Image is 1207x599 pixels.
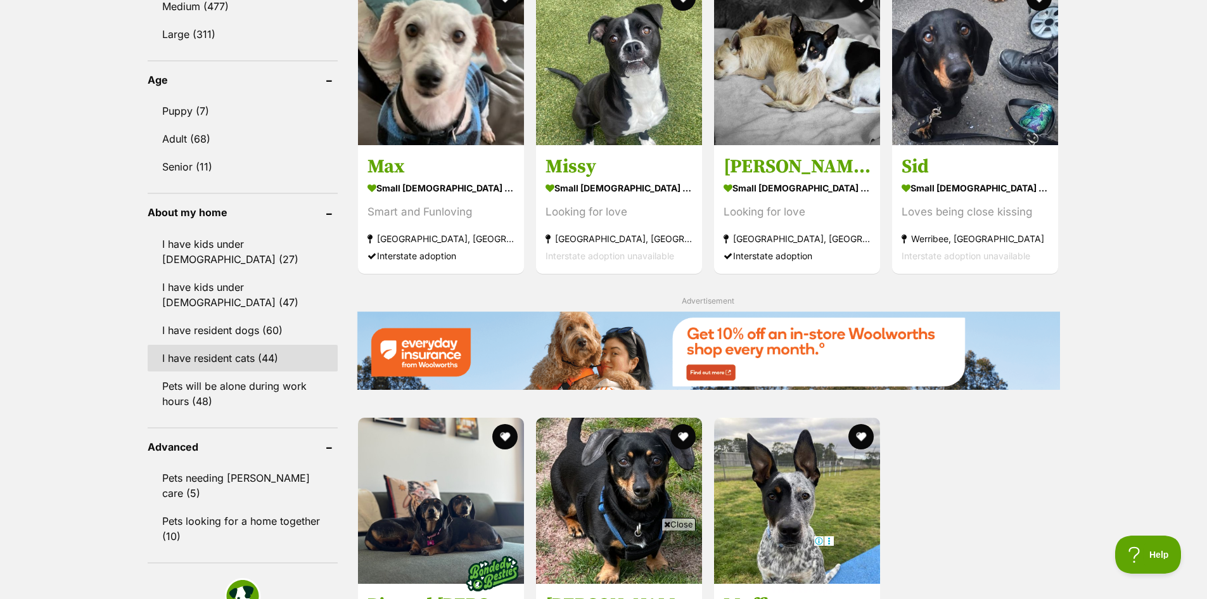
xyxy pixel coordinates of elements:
[148,465,338,506] a: Pets needing [PERSON_NAME] care (5)
[148,317,338,344] a: I have resident dogs (60)
[670,424,696,449] button: favourite
[536,418,702,584] img: Frankie - Dachshund (Miniature Smooth Haired) Dog
[148,441,338,453] header: Advanced
[148,153,338,180] a: Senior (11)
[357,311,1060,392] a: Everyday Insurance promotional banner
[148,274,338,316] a: I have kids under [DEMOGRAPHIC_DATA] (47)
[724,203,871,220] div: Looking for love
[724,247,871,264] div: Interstate adoption
[367,154,514,178] h3: Max
[148,21,338,48] a: Large (311)
[714,145,880,273] a: [PERSON_NAME] small [DEMOGRAPHIC_DATA] Dog Looking for love [GEOGRAPHIC_DATA], [GEOGRAPHIC_DATA] ...
[367,203,514,220] div: Smart and Funloving
[546,250,674,261] span: Interstate adoption unavailable
[373,536,834,593] iframe: Advertisement
[682,296,734,306] span: Advertisement
[148,74,338,86] header: Age
[661,518,696,531] span: Close
[902,154,1049,178] h3: Sid
[148,98,338,124] a: Puppy (7)
[546,178,693,196] strong: small [DEMOGRAPHIC_DATA] Dog
[148,345,338,371] a: I have resident cats (44)
[1115,536,1182,574] iframe: Help Scout Beacon - Open
[367,247,514,264] div: Interstate adoption
[148,508,338,550] a: Pets looking for a home together (10)
[536,145,702,273] a: Missy small [DEMOGRAPHIC_DATA] Dog Looking for love [GEOGRAPHIC_DATA], [GEOGRAPHIC_DATA] Intersta...
[902,178,1049,196] strong: small [DEMOGRAPHIC_DATA] Dog
[902,203,1049,220] div: Loves being close kissing
[148,207,338,218] header: About my home
[892,145,1058,273] a: Sid small [DEMOGRAPHIC_DATA] Dog Loves being close kissing Werribee, [GEOGRAPHIC_DATA] Interstate...
[714,418,880,584] img: Muffin - Heeler Dog
[367,229,514,247] strong: [GEOGRAPHIC_DATA], [GEOGRAPHIC_DATA]
[546,229,693,247] strong: [GEOGRAPHIC_DATA], [GEOGRAPHIC_DATA]
[367,178,514,196] strong: small [DEMOGRAPHIC_DATA] Dog
[724,178,871,196] strong: small [DEMOGRAPHIC_DATA] Dog
[902,250,1030,261] span: Interstate adoption unavailable
[357,311,1060,389] img: Everyday Insurance promotional banner
[148,373,338,415] a: Pets will be alone during work hours (48)
[546,203,693,220] div: Looking for love
[724,154,871,178] h3: [PERSON_NAME]
[358,145,524,273] a: Max small [DEMOGRAPHIC_DATA] Dog Smart and Funloving [GEOGRAPHIC_DATA], [GEOGRAPHIC_DATA] Interst...
[492,424,518,449] button: favourite
[902,229,1049,247] strong: Werribee, [GEOGRAPHIC_DATA]
[724,229,871,247] strong: [GEOGRAPHIC_DATA], [GEOGRAPHIC_DATA]
[546,154,693,178] h3: Missy
[148,126,338,152] a: Adult (68)
[148,231,338,273] a: I have kids under [DEMOGRAPHIC_DATA] (27)
[848,424,874,449] button: favourite
[358,418,524,584] img: Pip and Kevin - Dachshund (Miniature Smooth Haired) Dog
